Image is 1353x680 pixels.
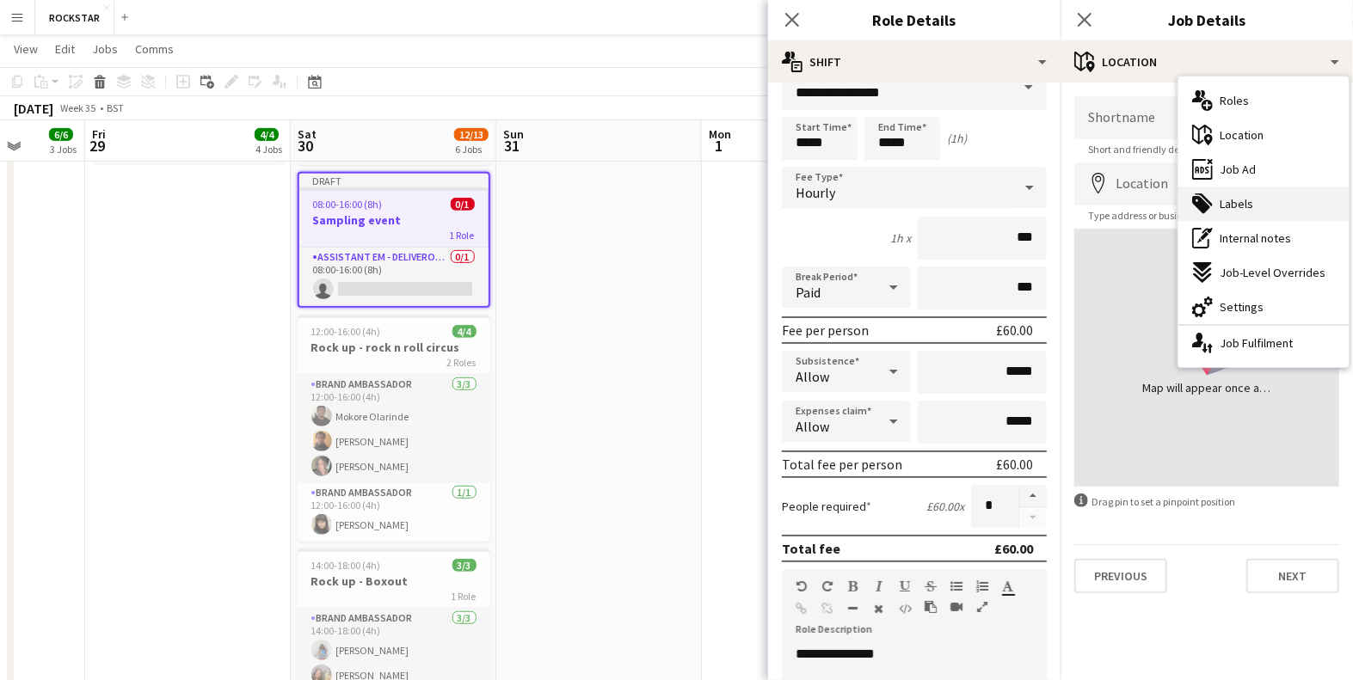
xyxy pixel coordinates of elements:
[1074,143,1231,156] span: Short and friendly description
[455,143,488,156] div: 6 Jobs
[782,322,869,339] div: Fee per person
[452,590,477,603] span: 1 Role
[996,322,1033,339] div: £60.00
[14,41,38,57] span: View
[55,41,75,57] span: Edit
[950,579,962,593] button: Unordered List
[847,579,859,593] button: Bold
[994,540,1033,557] div: £60.00
[1178,326,1349,360] div: Job Fulfilment
[821,579,833,593] button: Redo
[925,600,937,614] button: Paste as plain text
[298,172,490,308] app-job-card: Draft08:00-16:00 (8h)0/1Sampling event1 RoleAssistant EM - Deliveroo FR0/108:00-16:00 (8h)
[503,126,524,142] span: Sun
[706,136,731,156] span: 1
[976,600,988,614] button: Fullscreen
[1220,93,1249,108] span: Roles
[796,284,821,301] span: Paid
[451,198,475,211] span: 0/1
[899,579,911,593] button: Underline
[299,248,489,306] app-card-role: Assistant EM - Deliveroo FR0/108:00-16:00 (8h)
[782,499,871,514] label: People required
[299,174,489,187] div: Draft
[1246,559,1339,593] button: Next
[782,456,902,473] div: Total fee per person
[947,131,967,146] div: (1h)
[950,600,962,614] button: Insert video
[1220,162,1256,177] span: Job Ad
[50,143,77,156] div: 3 Jobs
[782,540,840,557] div: Total fee
[89,136,106,156] span: 29
[1220,265,1325,280] span: Job-Level Overrides
[92,126,106,142] span: Fri
[48,38,82,60] a: Edit
[57,101,100,114] span: Week 35
[1074,559,1167,593] button: Previous
[452,325,477,338] span: 4/4
[92,41,118,57] span: Jobs
[255,143,282,156] div: 4 Jobs
[1061,9,1353,31] h3: Job Details
[311,325,381,338] span: 12:00-16:00 (4h)
[313,198,383,211] span: 08:00-16:00 (8h)
[1002,579,1014,593] button: Text Color
[847,602,859,616] button: Horizontal Line
[299,212,489,228] h3: Sampling event
[768,41,1061,83] div: Shift
[1220,196,1253,211] span: Labels
[796,418,829,435] span: Allow
[107,101,124,114] div: BST
[925,579,937,593] button: Strikethrough
[873,602,885,616] button: Clear Formatting
[899,602,911,616] button: HTML Code
[709,126,731,142] span: Mon
[298,483,490,542] app-card-role: Brand Ambassador1/112:00-16:00 (4h)[PERSON_NAME]
[1061,41,1353,83] div: Location
[1220,127,1264,143] span: Location
[996,456,1033,473] div: £60.00
[1142,379,1271,396] div: Map will appear once address has been added
[796,579,808,593] button: Undo
[796,184,835,201] span: Hourly
[796,368,829,385] span: Allow
[7,38,45,60] a: View
[873,579,885,593] button: Italic
[298,375,490,483] app-card-role: Brand Ambassador3/312:00-16:00 (4h)Mokore Olarinde[PERSON_NAME][PERSON_NAME]
[135,41,174,57] span: Comms
[1019,485,1047,507] button: Increase
[49,128,73,141] span: 6/6
[1074,493,1339,510] div: Drag pin to set a pinpoint position
[35,1,114,34] button: ROCKSTAR
[295,136,317,156] span: 30
[768,9,1061,31] h3: Role Details
[298,573,490,589] h3: Rock up - Boxout
[298,315,490,542] app-job-card: 12:00-16:00 (4h)4/4Rock up - rock n roll circus2 RolesBrand Ambassador3/312:00-16:00 (4h)Mokore O...
[454,128,489,141] span: 12/13
[1074,209,1239,222] span: Type address or business name
[1220,299,1264,315] span: Settings
[14,100,53,117] div: [DATE]
[450,229,475,242] span: 1 Role
[890,230,911,246] div: 1h x
[447,356,477,369] span: 2 Roles
[311,559,381,572] span: 14:00-18:00 (4h)
[976,579,988,593] button: Ordered List
[255,128,279,141] span: 4/4
[501,136,524,156] span: 31
[85,38,125,60] a: Jobs
[298,126,317,142] span: Sat
[1220,230,1291,246] span: Internal notes
[298,340,490,355] h3: Rock up - rock n roll circus
[452,559,477,572] span: 3/3
[926,499,964,514] div: £60.00 x
[128,38,181,60] a: Comms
